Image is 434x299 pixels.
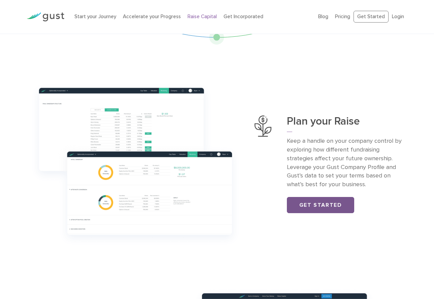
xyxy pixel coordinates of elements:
img: Plan Your Raise [255,115,271,137]
a: Get Started [287,197,354,213]
a: Start your Journey [74,14,116,20]
h3: Plan your Raise [287,115,407,132]
a: Blog [318,14,328,20]
img: Group 1146 [27,78,244,250]
a: Raise Capital [188,14,217,20]
a: Get Incorporated [224,14,263,20]
a: Get Started [354,11,389,23]
a: Accelerate your Progress [123,14,181,20]
p: Keep a handle on your company control by exploring how different fundraising strategies affect yo... [287,137,407,189]
a: Login [392,14,404,20]
img: Gust Logo [27,12,64,22]
a: Pricing [335,14,350,20]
